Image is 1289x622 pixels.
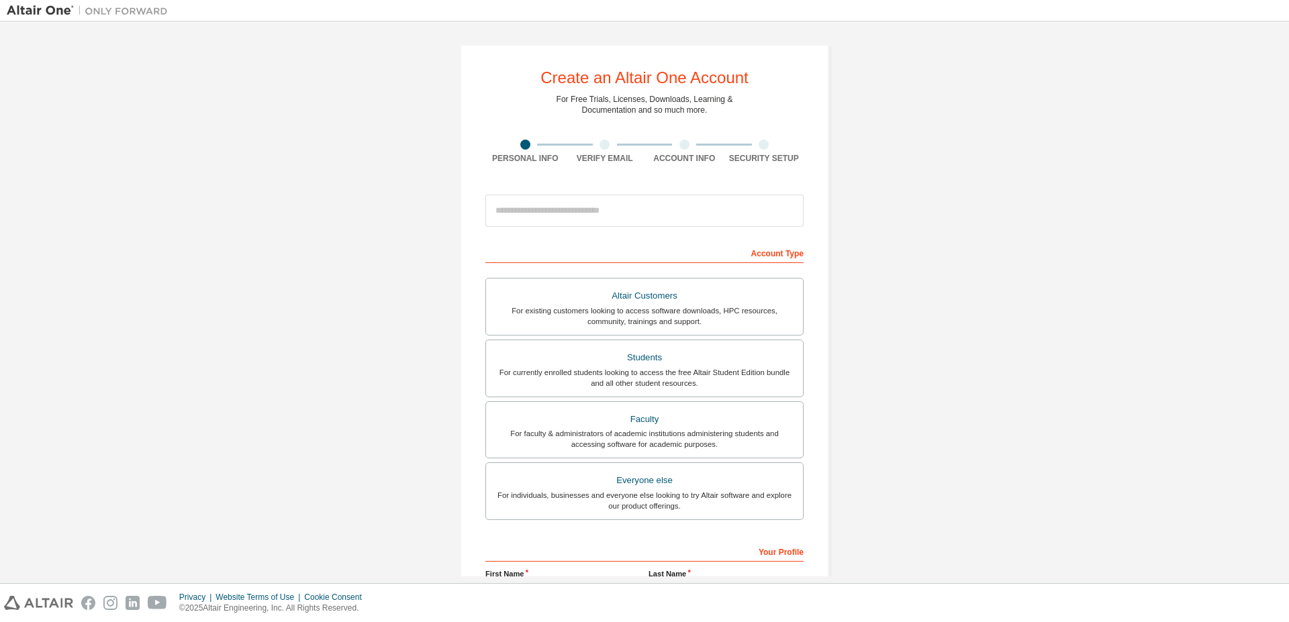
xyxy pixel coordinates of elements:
[494,471,795,490] div: Everyone else
[540,70,749,86] div: Create an Altair One Account
[304,592,369,603] div: Cookie Consent
[494,490,795,511] div: For individuals, businesses and everyone else looking to try Altair software and explore our prod...
[649,568,804,579] label: Last Name
[494,287,795,305] div: Altair Customers
[494,367,795,388] div: For currently enrolled students looking to access the free Altair Student Edition bundle and all ...
[494,410,795,429] div: Faculty
[179,592,216,603] div: Privacy
[103,596,117,610] img: instagram.svg
[644,153,724,164] div: Account Info
[81,596,95,610] img: facebook.svg
[216,592,304,603] div: Website Terms of Use
[485,242,804,263] div: Account Type
[557,94,733,115] div: For Free Trials, Licenses, Downloads, Learning & Documentation and so much more.
[126,596,140,610] img: linkedin.svg
[494,305,795,327] div: For existing customers looking to access software downloads, HPC resources, community, trainings ...
[565,153,645,164] div: Verify Email
[148,596,167,610] img: youtube.svg
[724,153,804,164] div: Security Setup
[494,428,795,450] div: For faculty & administrators of academic institutions administering students and accessing softwa...
[485,568,640,579] label: First Name
[179,603,370,614] p: © 2025 Altair Engineering, Inc. All Rights Reserved.
[485,153,565,164] div: Personal Info
[4,596,73,610] img: altair_logo.svg
[494,348,795,367] div: Students
[7,4,175,17] img: Altair One
[485,540,804,562] div: Your Profile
